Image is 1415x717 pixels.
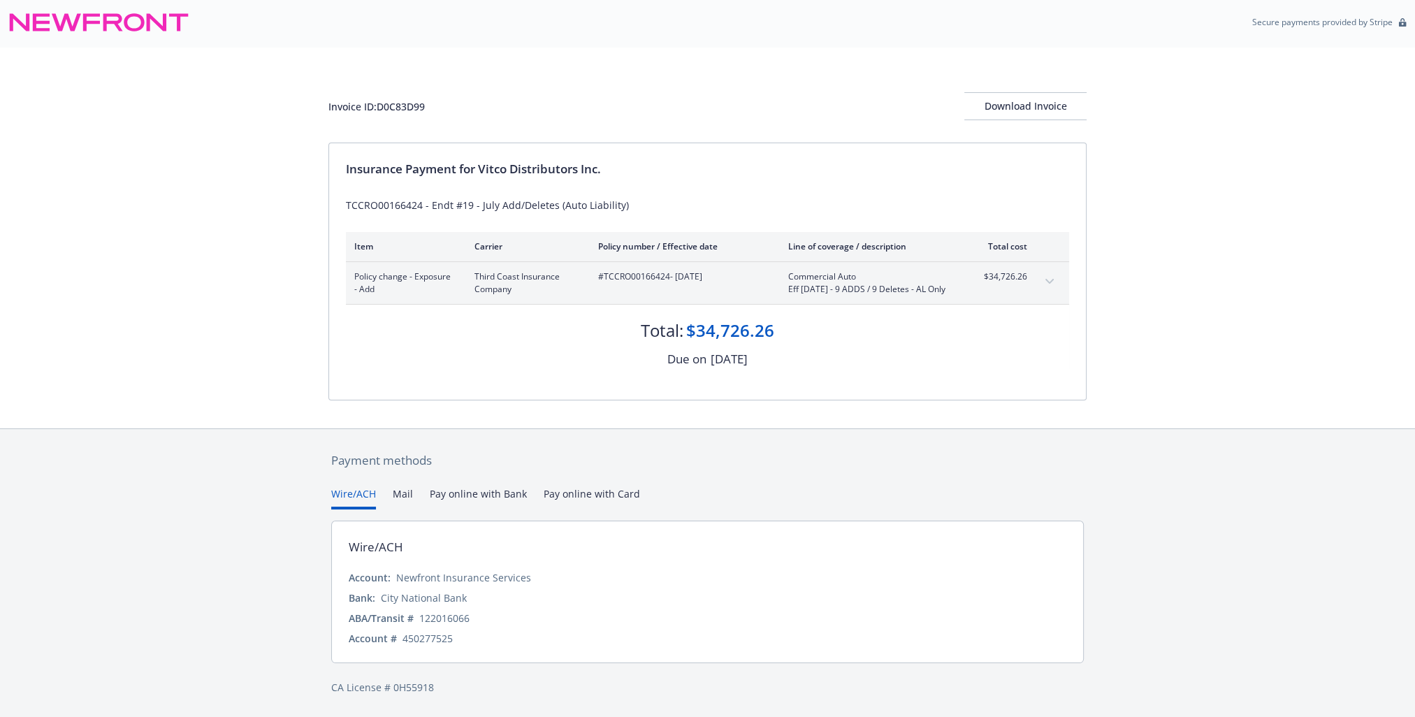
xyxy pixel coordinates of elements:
[346,262,1069,304] div: Policy change - Exposure - AddThird Coast Insurance Company#TCCRO00166424- [DATE]Commercial AutoE...
[402,631,453,646] div: 450277525
[667,350,706,368] div: Due on
[393,486,413,509] button: Mail
[474,240,576,252] div: Carrier
[964,92,1087,120] button: Download Invoice
[788,270,952,283] span: Commercial Auto
[346,160,1069,178] div: Insurance Payment for Vitco Distributors Inc.
[430,486,527,509] button: Pay online with Bank
[331,486,376,509] button: Wire/ACH
[349,570,391,585] div: Account:
[396,570,531,585] div: Newfront Insurance Services
[349,591,375,605] div: Bank:
[346,198,1069,212] div: TCCRO00166424 - Endt #19 - July Add/Deletes (Auto Liability)
[328,99,425,114] div: Invoice ID: D0C83D99
[419,611,470,625] div: 122016066
[349,611,414,625] div: ABA/Transit #
[788,270,952,296] span: Commercial AutoEff [DATE] - 9 ADDS / 9 Deletes - AL Only
[544,486,640,509] button: Pay online with Card
[331,451,1084,470] div: Payment methods
[354,240,452,252] div: Item
[1252,16,1393,28] p: Secure payments provided by Stripe
[349,538,403,556] div: Wire/ACH
[686,319,774,342] div: $34,726.26
[975,240,1027,252] div: Total cost
[788,240,952,252] div: Line of coverage / description
[788,283,952,296] span: Eff [DATE] - 9 ADDS / 9 Deletes - AL Only
[354,270,452,296] span: Policy change - Exposure - Add
[381,591,467,605] div: City National Bank
[474,270,576,296] span: Third Coast Insurance Company
[964,93,1087,119] div: Download Invoice
[641,319,683,342] div: Total:
[598,270,766,283] span: #TCCRO00166424 - [DATE]
[975,270,1027,283] span: $34,726.26
[331,680,1084,695] div: CA License # 0H55918
[711,350,748,368] div: [DATE]
[1038,270,1061,293] button: expand content
[598,240,766,252] div: Policy number / Effective date
[349,631,397,646] div: Account #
